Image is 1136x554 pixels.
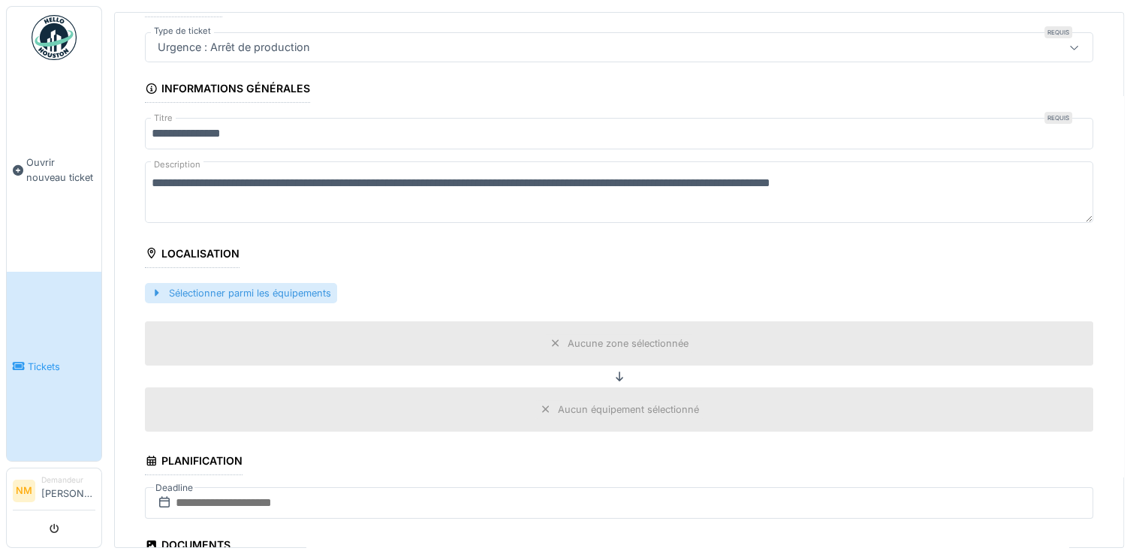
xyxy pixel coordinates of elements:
a: NM Demandeur[PERSON_NAME] [13,474,95,510]
img: Badge_color-CXgf-gQk.svg [32,15,77,60]
li: [PERSON_NAME] [41,474,95,507]
span: Ouvrir nouveau ticket [26,155,95,184]
div: Aucune zone sélectionnée [568,336,689,351]
div: Sélectionner parmi les équipements [145,283,337,303]
div: Demandeur [41,474,95,486]
div: Urgence : Arrêt de production [152,39,316,56]
a: Ouvrir nouveau ticket [7,68,101,272]
div: Aucun équipement sélectionné [558,402,699,417]
span: Tickets [28,360,95,374]
label: Description [151,155,203,174]
label: Deadline [154,480,194,496]
div: Localisation [145,242,240,268]
a: Tickets [7,272,101,461]
div: Requis [1044,112,1072,124]
div: Informations générales [145,77,310,103]
label: Titre [151,112,176,125]
li: NM [13,480,35,502]
div: Planification [145,450,243,475]
div: Requis [1044,26,1072,38]
label: Type de ticket [151,25,214,38]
